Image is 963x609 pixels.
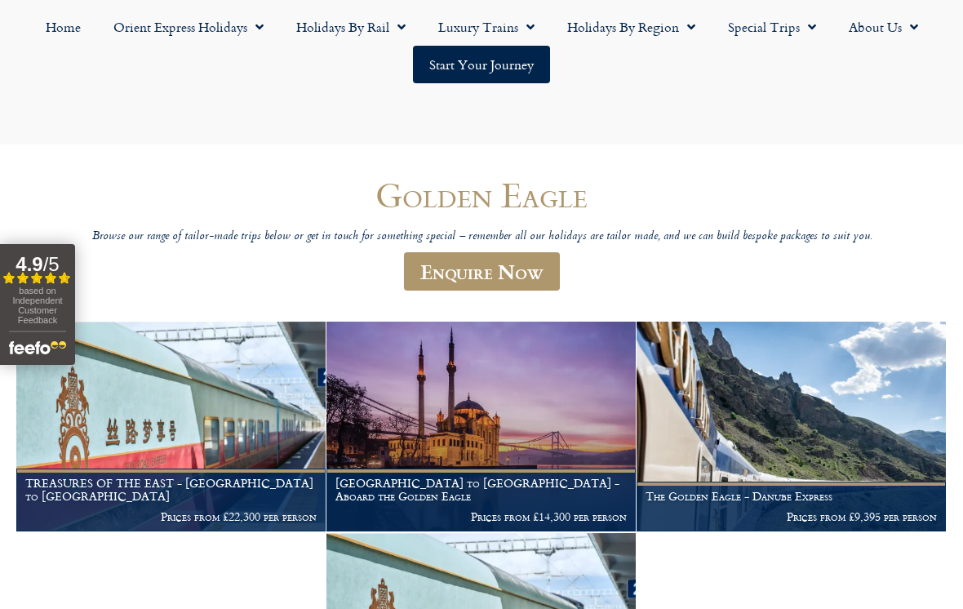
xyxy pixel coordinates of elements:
h1: Golden Eagle [90,176,873,214]
a: Orient Express Holidays [97,8,280,46]
a: Enquire Now [404,252,560,291]
a: Home [29,8,97,46]
a: [GEOGRAPHIC_DATA] to [GEOGRAPHIC_DATA] - Aboard the Golden Eagle Prices from £14,300 per person [326,322,637,533]
nav: Menu [8,8,955,83]
a: Holidays by Rail [280,8,422,46]
p: Prices from £14,300 per person [335,510,627,523]
p: Prices from £22,300 per person [25,510,317,523]
a: The Golden Eagle - Danube Express Prices from £9,395 per person [637,322,947,533]
p: Prices from £9,395 per person [646,510,937,523]
a: Holidays by Region [551,8,712,46]
h1: TREASURES OF THE EAST - [GEOGRAPHIC_DATA] to [GEOGRAPHIC_DATA] [25,477,317,503]
h1: The Golden Eagle - Danube Express [646,490,937,503]
a: TREASURES OF THE EAST - [GEOGRAPHIC_DATA] to [GEOGRAPHIC_DATA] Prices from £22,300 per person [16,322,326,533]
h1: [GEOGRAPHIC_DATA] to [GEOGRAPHIC_DATA] - Aboard the Golden Eagle [335,477,627,503]
a: Luxury Trains [422,8,551,46]
a: About Us [832,8,934,46]
a: Special Trips [712,8,832,46]
a: Start your Journey [413,46,550,83]
p: Browse our range of tailor-made trips below or get in touch for something special – remember all ... [90,229,873,245]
